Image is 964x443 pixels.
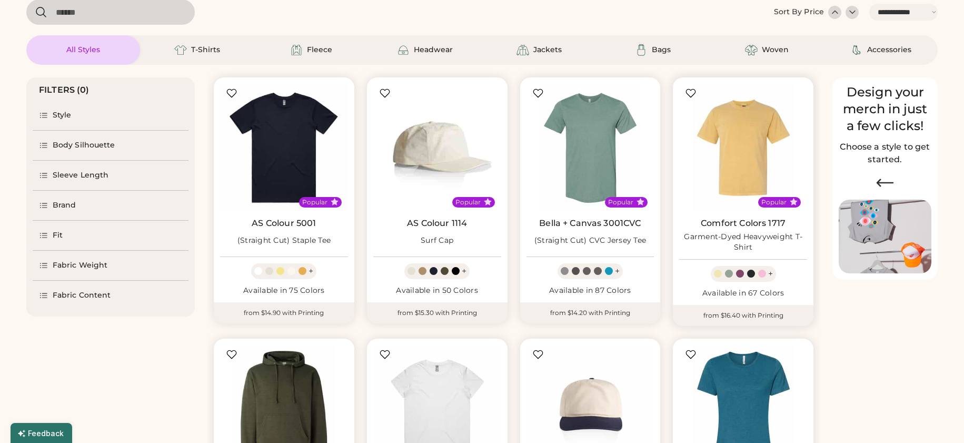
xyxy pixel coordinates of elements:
[520,302,661,323] div: from $14.20 with Printing
[673,305,813,326] div: from $16.40 with Printing
[214,302,354,323] div: from $14.90 with Printing
[679,288,807,299] div: Available in 67 Colors
[850,44,863,56] img: Accessories Icon
[302,198,327,206] div: Popular
[774,7,824,17] div: Sort By Price
[331,198,339,206] button: Popular Style
[635,44,648,56] img: Bags Icon
[53,170,108,181] div: Sleeve Length
[290,44,303,56] img: Fleece Icon
[608,198,633,206] div: Popular
[220,286,348,296] div: Available in 75 Colors
[839,141,931,166] h2: Choose a style to get started.
[867,45,911,55] div: Accessories
[373,84,501,212] img: AS Colour 1114 Surf Cap
[762,45,789,55] div: Woven
[53,140,115,151] div: Body Silhouette
[679,232,807,253] div: Garment-Dyed Heavyweight T-Shirt
[534,235,646,246] div: (Straight Cut) CVC Jersey Tee
[53,260,107,271] div: Fabric Weight
[39,84,90,96] div: FILTERS (0)
[421,235,453,246] div: Surf Cap
[914,396,959,441] iframe: Front Chat
[367,302,508,323] div: from $15.30 with Printing
[414,45,453,55] div: Headwear
[252,218,316,229] a: AS Colour 5001
[615,265,620,277] div: +
[533,45,562,55] div: Jackets
[761,198,787,206] div: Popular
[637,198,644,206] button: Popular Style
[53,200,76,211] div: Brand
[373,286,501,296] div: Available in 50 Colors
[652,45,671,55] div: Bags
[839,200,931,274] img: Image of Lisa Congdon Eye Print on T-Shirt and Hat
[839,84,931,134] div: Design your merch in just a few clicks!
[455,198,481,206] div: Popular
[679,84,807,212] img: Comfort Colors 1717 Garment-Dyed Heavyweight T-Shirt
[309,265,313,277] div: +
[539,218,641,229] a: Bella + Canvas 3001CVC
[701,218,786,229] a: Comfort Colors 1717
[53,290,111,301] div: Fabric Content
[526,84,654,212] img: BELLA + CANVAS 3001CVC (Straight Cut) CVC Jersey Tee
[790,198,798,206] button: Popular Style
[66,45,100,55] div: All Styles
[307,45,332,55] div: Fleece
[745,44,758,56] img: Woven Icon
[237,235,331,246] div: (Straight Cut) Staple Tee
[516,44,529,56] img: Jackets Icon
[174,44,187,56] img: T-Shirts Icon
[191,45,220,55] div: T-Shirts
[462,265,466,277] div: +
[53,110,72,121] div: Style
[53,230,63,241] div: Fit
[768,268,773,280] div: +
[220,84,348,212] img: AS Colour 5001 (Straight Cut) Staple Tee
[397,44,410,56] img: Headwear Icon
[526,286,654,296] div: Available in 87 Colors
[407,218,467,229] a: AS Colour 1114
[484,198,492,206] button: Popular Style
